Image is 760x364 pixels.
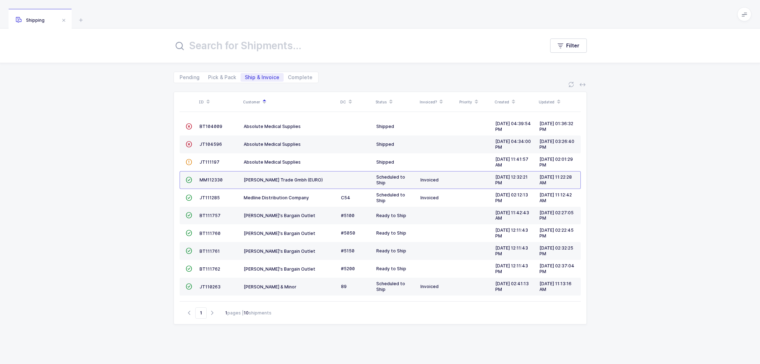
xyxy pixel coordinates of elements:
span: 89 [341,284,347,289]
span: Scheduled to Ship [376,174,405,185]
span: Complete [288,75,312,80]
span: [DATE] 04:39:54 PM [495,121,531,132]
div: Priority [459,96,490,108]
span: [DATE] 11:22:28 AM [539,174,572,185]
span: Go to [195,307,207,319]
span: Ready to Ship [376,230,406,236]
span: BT111762 [200,266,220,272]
span: [DATE] 02:32:25 PM [539,245,573,256]
div: Created [495,96,534,108]
span: BT111757 [200,213,221,218]
div: Invoiced? [420,96,455,108]
span: [DATE] 12:11:43 PM [495,227,528,239]
span: Filter [566,42,579,49]
span:  [186,142,192,147]
span: JT111197 [200,159,219,165]
span: [DATE] 02:22:45 PM [539,227,574,239]
span: JT104596 [200,142,222,147]
b: 10 [244,310,249,316]
span: Shipped [376,159,394,165]
span: C54 [341,195,350,200]
b: 1 [225,310,227,316]
span: Shipping [16,17,45,23]
span:  [186,266,192,271]
span: BT104009 [200,124,222,129]
span: Ready to Ship [376,266,406,271]
div: Updated [539,96,579,108]
span: Absolute Medical Supplies [244,124,301,129]
span: [PERSON_NAME] & Minor [244,284,296,289]
span: Ship & Invoice [245,75,279,80]
span: Scheduled to Ship [376,192,405,203]
span: #5100 [341,213,355,218]
span: Pending [180,75,200,80]
div: DC [340,96,371,108]
span: Ready to Ship [376,248,406,253]
div: Invoiced [420,284,454,289]
span: BT111761 [200,248,220,254]
div: Invoiced [420,177,454,183]
span:  [186,124,192,129]
span: #5050 [341,230,355,236]
span: #5150 [341,248,355,253]
span: [DATE] 02:12:13 PM [495,192,528,203]
span: JT111285 [200,195,220,200]
button: Filter [550,39,587,53]
span: [DATE] 02:41:13 PM [495,281,529,292]
span: Ready to Ship [376,213,406,218]
span: [PERSON_NAME]'s Bargain Outlet [244,213,315,218]
span: Pick & Pack [208,75,236,80]
span:  [186,212,192,218]
span: [DATE] 11:13:16 AM [539,281,572,292]
span: #5200 [341,266,355,271]
span: [PERSON_NAME]'s Bargain Outlet [244,248,315,254]
span: [DATE] 02:27:05 PM [539,210,574,221]
div: Status [376,96,415,108]
input: Search for Shipments... [174,37,536,54]
span: [PERSON_NAME]'s Bargain Outlet [244,266,315,272]
span: [DATE] 03:26:40 PM [539,139,574,150]
span: [DATE] 12:32:21 PM [495,174,528,185]
span: Scheduled to Ship [376,281,405,292]
span:  [186,284,192,289]
div: Customer [243,96,336,108]
span: [PERSON_NAME] Trade Gmbh (EURO) [244,177,323,183]
span: JT110263 [200,284,221,289]
span: [PERSON_NAME]'s Bargain Outlet [244,231,315,236]
div: ID [199,96,239,108]
span:  [186,195,192,200]
span: [DATE] 02:37:04 PM [539,263,574,274]
span: [DATE] 12:11:43 PM [495,263,528,274]
span: BT111760 [200,231,221,236]
div: Invoiced [420,195,454,201]
span: [DATE] 11:12:42 AM [539,192,572,203]
span:  [186,230,192,236]
span: [DATE] 11:41:57 AM [495,157,528,168]
div: pages | shipments [225,310,272,316]
span: Shipped [376,124,394,129]
span: [DATE] 12:11:43 PM [495,245,528,256]
span: [DATE] 02:01:29 PM [539,157,573,168]
span: Medline Distribution Company [244,195,309,200]
span: Absolute Medical Supplies [244,159,301,165]
span: [DATE] 11:42:43 AM [495,210,529,221]
span: [DATE] 01:36:32 PM [539,121,573,132]
span: Absolute Medical Supplies [244,142,301,147]
span:  [186,177,192,183]
span:  [186,159,192,165]
span:  [186,248,192,253]
span: MM112330 [200,177,223,183]
span: [DATE] 04:34:00 PM [495,139,531,150]
span: Shipped [376,142,394,147]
